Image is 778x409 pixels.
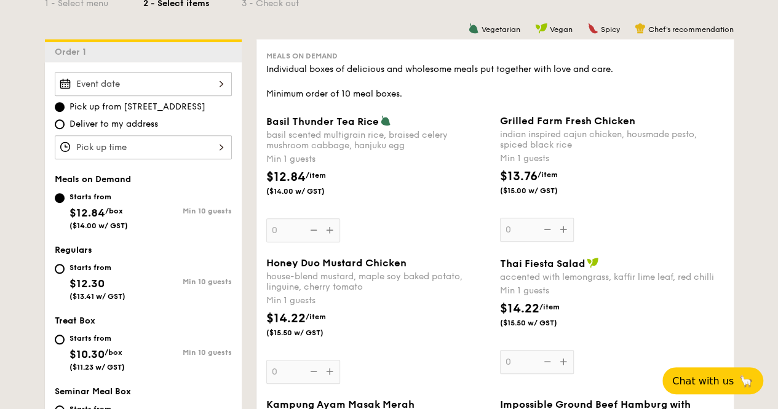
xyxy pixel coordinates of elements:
[69,101,205,113] span: Pick up from [STREET_ADDRESS]
[500,169,538,184] span: $13.76
[55,72,232,96] input: Event date
[500,272,724,282] div: accented with lemongrass, kaffir lime leaf, red chilli
[482,25,520,34] span: Vegetarian
[266,311,306,326] span: $14.22
[55,316,95,326] span: Treat Box
[266,63,724,100] div: Individual boxes of delicious and wholesome meals put together with love and care. Minimum order ...
[69,221,128,230] span: ($14.00 w/ GST)
[672,375,734,387] span: Chat with us
[601,25,620,34] span: Spicy
[69,347,105,361] span: $10.30
[635,23,646,34] img: icon-chef-hat.a58ddaea.svg
[143,277,232,286] div: Min 10 guests
[535,23,547,34] img: icon-vegan.f8ff3823.svg
[55,335,65,344] input: Starts from$10.30/box($11.23 w/ GST)Min 10 guests
[266,130,490,151] div: basil scented multigrain rice, braised celery mushroom cabbage, hanjuku egg
[69,292,125,301] span: ($13.41 w/ GST)
[55,386,131,397] span: Seminar Meal Box
[500,129,724,150] div: indian inspired cajun chicken, housmade pesto, spiced black rice
[55,193,65,203] input: Starts from$12.84/box($14.00 w/ GST)Min 10 guests
[538,170,558,179] span: /item
[55,47,91,57] span: Order 1
[69,206,105,220] span: $12.84
[69,333,125,343] div: Starts from
[648,25,734,34] span: Chef's recommendation
[105,348,122,357] span: /box
[539,303,560,311] span: /item
[662,367,763,394] button: Chat with us🦙
[500,258,585,269] span: Thai Fiesta Salad
[55,264,65,274] input: Starts from$12.30($13.41 w/ GST)Min 10 guests
[500,318,584,328] span: ($15.50 w/ GST)
[69,263,125,272] div: Starts from
[266,116,379,127] span: Basil Thunder Tea Rice
[69,118,158,130] span: Deliver to my address
[306,312,326,321] span: /item
[739,374,753,388] span: 🦙
[55,135,232,159] input: Pick up time
[69,363,125,371] span: ($11.23 w/ GST)
[500,186,584,196] span: ($15.00 w/ GST)
[143,207,232,215] div: Min 10 guests
[306,171,326,180] span: /item
[69,277,105,290] span: $12.30
[105,207,123,215] span: /box
[468,23,479,34] img: icon-vegetarian.fe4039eb.svg
[587,257,599,268] img: icon-vegan.f8ff3823.svg
[550,25,573,34] span: Vegan
[69,192,128,202] div: Starts from
[266,295,490,307] div: Min 1 guests
[266,153,490,165] div: Min 1 guests
[55,102,65,112] input: Pick up from [STREET_ADDRESS]
[380,115,391,126] img: icon-vegetarian.fe4039eb.svg
[266,257,407,269] span: Honey Duo Mustard Chicken
[266,271,490,292] div: house-blend mustard, maple soy baked potato, linguine, cherry tomato
[55,245,92,255] span: Regulars
[587,23,598,34] img: icon-spicy.37a8142b.svg
[500,153,724,165] div: Min 1 guests
[266,170,306,185] span: $12.84
[266,328,350,338] span: ($15.50 w/ GST)
[500,285,724,297] div: Min 1 guests
[266,186,350,196] span: ($14.00 w/ GST)
[500,115,635,127] span: Grilled Farm Fresh Chicken
[500,301,539,316] span: $14.22
[266,52,338,60] span: Meals on Demand
[55,174,131,185] span: Meals on Demand
[143,348,232,357] div: Min 10 guests
[55,119,65,129] input: Deliver to my address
